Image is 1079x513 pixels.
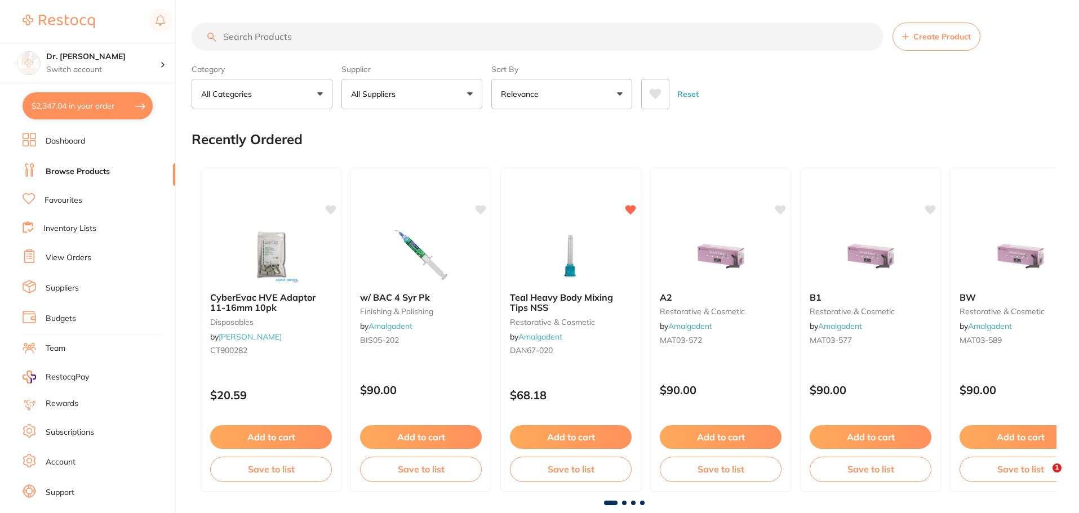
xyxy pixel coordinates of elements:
[360,292,482,302] b: w/ BAC 4 Syr Pk
[818,321,862,331] a: Amalgadent
[960,321,1012,331] span: by
[510,318,632,327] small: restorative & cosmetic
[660,457,782,481] button: Save to list
[491,79,632,109] button: Relevance
[341,79,482,109] button: All Suppliers
[810,307,931,316] small: restorative & cosmetic
[46,136,85,147] a: Dashboard
[46,398,78,409] a: Rewards
[210,457,332,481] button: Save to list
[45,195,82,206] a: Favourites
[510,425,632,449] button: Add to cart
[210,318,332,327] small: disposables
[46,166,110,177] a: Browse Products
[510,457,632,481] button: Save to list
[210,292,332,313] b: CyberEvac HVE Adaptor 11-16mm 10pk
[192,64,332,74] label: Category
[660,425,782,449] button: Add to cart
[384,227,458,283] img: w/ BAC 4 Syr Pk
[360,383,482,396] p: $90.00
[892,23,980,51] button: Create Product
[660,383,782,396] p: $90.00
[1029,463,1056,490] iframe: Intercom live chat
[360,457,482,481] button: Save to list
[192,132,303,148] h2: Recently Ordered
[46,252,91,264] a: View Orders
[23,371,36,383] img: RestocqPay
[219,332,282,342] a: [PERSON_NAME]
[46,283,79,294] a: Suppliers
[192,23,883,51] input: Search Products
[210,389,332,402] p: $20.59
[46,372,89,383] span: RestocqPay
[660,307,782,316] small: restorative & cosmetic
[46,64,160,75] p: Switch account
[510,292,632,313] b: Teal Heavy Body Mixing Tips NSS
[46,51,160,63] h4: Dr. Kim Carr
[810,383,931,396] p: $90.00
[501,88,543,100] p: Relevance
[913,32,971,41] span: Create Product
[510,389,632,402] p: $68.18
[360,336,482,345] small: BIS05-202
[201,88,256,100] p: All Categories
[810,425,931,449] button: Add to cart
[360,307,482,316] small: finishing & polishing
[810,292,931,302] b: B1
[46,487,74,498] a: Support
[518,332,562,342] a: Amalgadent
[984,227,1057,283] img: BW
[23,92,153,119] button: $2,347.04 in your order
[192,79,332,109] button: All Categories
[660,292,782,302] b: A2
[360,321,412,331] span: by
[46,313,76,324] a: Budgets
[668,321,712,331] a: Amalgadent
[46,457,76,468] a: Account
[968,321,1012,331] a: Amalgadent
[23,371,89,383] a: RestocqPay
[674,79,702,109] button: Reset
[360,425,482,449] button: Add to cart
[834,227,907,283] img: B1
[43,223,96,234] a: Inventory Lists
[46,343,65,354] a: Team
[660,321,712,331] span: by
[368,321,412,331] a: Amalgadent
[210,332,282,342] span: by
[46,427,94,438] a: Subscriptions
[534,227,607,283] img: Teal Heavy Body Mixing Tips NSS
[341,64,482,74] label: Supplier
[210,425,332,449] button: Add to cart
[17,52,40,74] img: Dr. Kim Carr
[210,346,332,355] small: CT900282
[23,8,95,34] a: Restocq Logo
[660,336,782,345] small: MAT03-572
[510,332,562,342] span: by
[491,64,632,74] label: Sort By
[23,15,95,28] img: Restocq Logo
[351,88,400,100] p: All Suppliers
[510,346,632,355] small: DAN67-020
[234,227,308,283] img: CyberEvac HVE Adaptor 11-16mm 10pk
[810,457,931,481] button: Save to list
[684,227,757,283] img: A2
[810,321,862,331] span: by
[1053,463,1062,472] span: 1
[810,336,931,345] small: MAT03-577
